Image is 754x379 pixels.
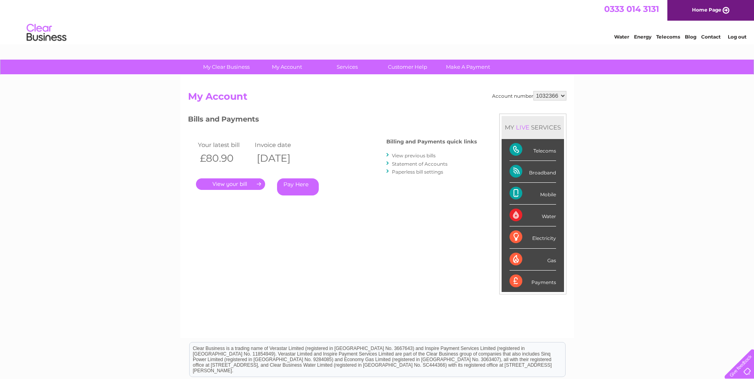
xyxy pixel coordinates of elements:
[253,150,310,166] th: [DATE]
[375,60,440,74] a: Customer Help
[254,60,320,74] a: My Account
[386,139,477,145] h4: Billing and Payments quick links
[194,60,259,74] a: My Clear Business
[510,249,556,271] div: Gas
[685,34,696,40] a: Blog
[510,161,556,183] div: Broadband
[502,116,564,139] div: MY SERVICES
[188,114,477,128] h3: Bills and Payments
[510,139,556,161] div: Telecoms
[604,4,659,14] a: 0333 014 3131
[492,91,566,101] div: Account number
[392,153,436,159] a: View previous bills
[514,124,531,131] div: LIVE
[190,4,565,39] div: Clear Business is a trading name of Verastar Limited (registered in [GEOGRAPHIC_DATA] No. 3667643...
[701,34,721,40] a: Contact
[392,161,448,167] a: Statement of Accounts
[196,139,253,150] td: Your latest bill
[614,34,629,40] a: Water
[510,205,556,226] div: Water
[728,34,746,40] a: Log out
[510,183,556,205] div: Mobile
[510,226,556,248] div: Electricity
[314,60,380,74] a: Services
[26,21,67,45] img: logo.png
[277,178,319,195] a: Pay Here
[253,139,310,150] td: Invoice date
[196,178,265,190] a: .
[634,34,651,40] a: Energy
[188,91,566,106] h2: My Account
[656,34,680,40] a: Telecoms
[392,169,443,175] a: Paperless bill settings
[435,60,501,74] a: Make A Payment
[196,150,253,166] th: £80.90
[510,271,556,292] div: Payments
